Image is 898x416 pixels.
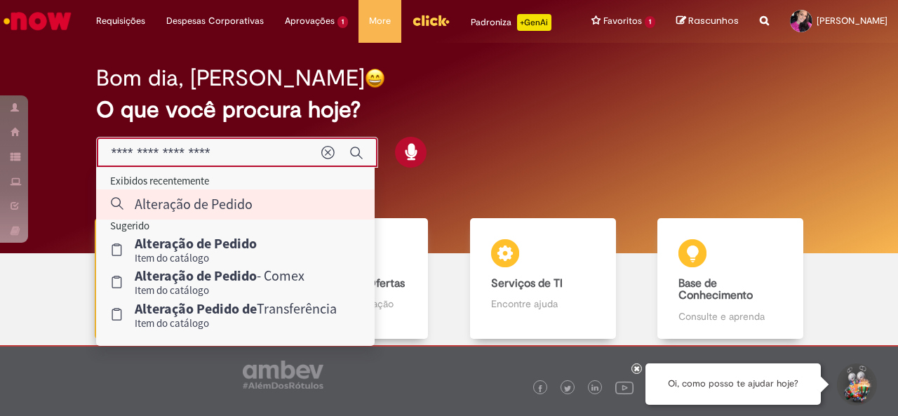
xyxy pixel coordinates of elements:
span: [PERSON_NAME] [817,15,887,27]
img: happy-face.png [365,68,385,88]
img: logo_footer_linkedin.png [591,384,598,393]
span: Despesas Corporativas [166,14,264,28]
div: Oi, como posso te ajudar hoje? [645,363,821,405]
img: click_logo_yellow_360x200.png [412,10,450,31]
img: logo_footer_twitter.png [564,385,571,392]
span: Requisições [96,14,145,28]
a: Rascunhos [676,15,739,28]
p: +GenAi [517,14,551,31]
a: Tirar dúvidas Tirar dúvidas com Lupi Assist e Gen Ai [74,218,262,340]
p: Consulte e aprenda [678,309,782,323]
h2: O que você procura hoje? [96,98,801,122]
a: Base de Conhecimento Consulte e aprenda [637,218,825,340]
span: More [369,14,391,28]
b: Base de Conhecimento [678,276,753,303]
img: logo_footer_youtube.png [615,378,634,396]
span: Aprovações [285,14,335,28]
button: Iniciar Conversa de Suporte [835,363,877,405]
div: Padroniza [471,14,551,31]
a: Serviços de TI Encontre ajuda [449,218,637,340]
img: ServiceNow [1,7,74,35]
p: Encontre ajuda [491,297,595,311]
span: Favoritos [603,14,642,28]
span: Rascunhos [688,14,739,27]
span: 1 [645,16,655,28]
span: 1 [337,16,348,28]
h2: Bom dia, [PERSON_NAME] [96,66,365,90]
b: Serviços de TI [491,276,563,290]
img: logo_footer_ambev_rotulo_gray.png [243,361,323,389]
img: logo_footer_facebook.png [537,385,544,392]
